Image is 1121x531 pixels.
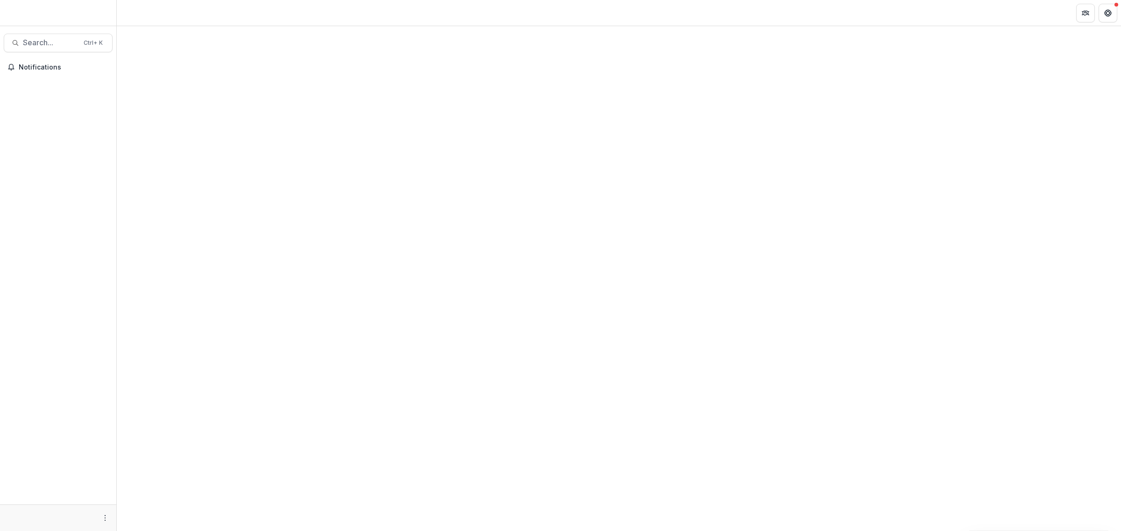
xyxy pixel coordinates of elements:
[121,6,160,20] nav: breadcrumb
[23,38,78,47] span: Search...
[99,512,111,524] button: More
[1076,4,1095,22] button: Partners
[82,38,105,48] div: Ctrl + K
[19,63,109,71] span: Notifications
[4,60,113,75] button: Notifications
[1099,4,1117,22] button: Get Help
[4,34,113,52] button: Search...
